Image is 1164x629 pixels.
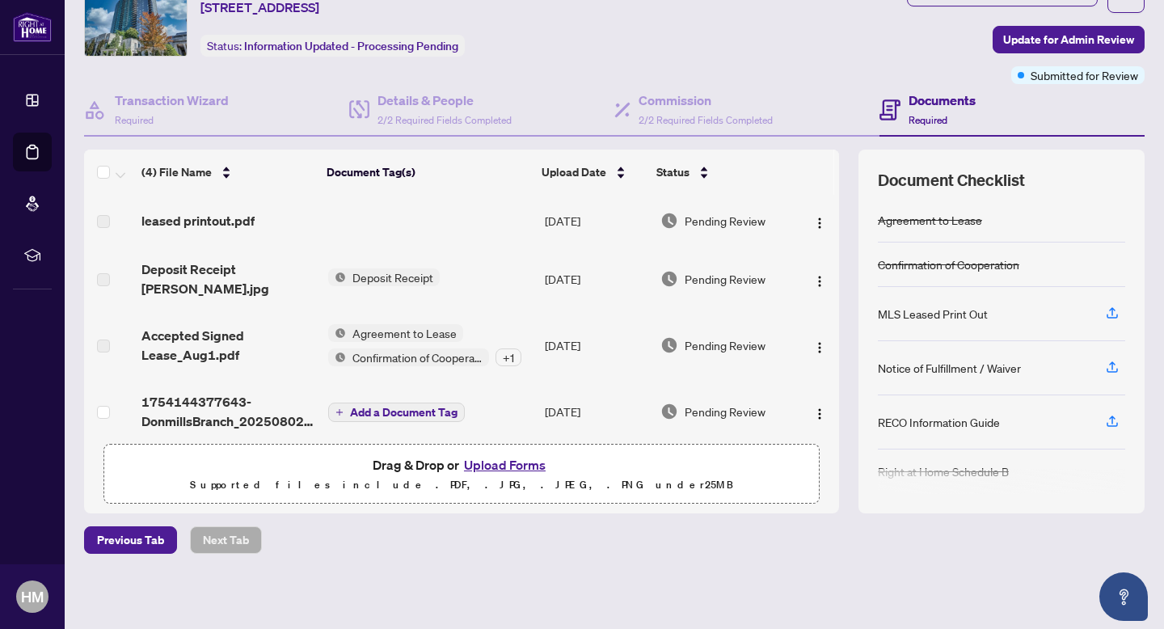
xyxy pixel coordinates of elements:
[200,35,465,57] div: Status:
[650,150,794,195] th: Status
[328,268,346,286] img: Status Icon
[1003,27,1134,53] span: Update for Admin Review
[328,324,521,366] button: Status IconAgreement to LeaseStatus IconConfirmation of Cooperation+1
[328,403,465,422] button: Add a Document Tag
[807,332,833,358] button: Logo
[685,403,765,420] span: Pending Review
[660,212,678,230] img: Document Status
[639,114,773,126] span: 2/2 Required Fields Completed
[115,91,229,110] h4: Transaction Wizard
[496,348,521,366] div: + 1
[813,275,826,288] img: Logo
[685,212,765,230] span: Pending Review
[350,407,458,418] span: Add a Document Tag
[993,26,1145,53] button: Update for Admin Review
[328,348,346,366] img: Status Icon
[909,114,947,126] span: Required
[346,268,440,286] span: Deposit Receipt
[807,208,833,234] button: Logo
[346,348,489,366] span: Confirmation of Cooperation
[328,268,440,286] button: Status IconDeposit Receipt
[878,359,1021,377] div: Notice of Fulfillment / Waiver
[377,91,512,110] h4: Details & People
[878,462,1009,480] div: Right at Home Schedule B
[13,12,52,42] img: logo
[535,150,650,195] th: Upload Date
[813,341,826,354] img: Logo
[1031,66,1138,84] span: Submitted for Review
[813,407,826,420] img: Logo
[660,270,678,288] img: Document Status
[459,454,550,475] button: Upload Forms
[878,413,1000,431] div: RECO Information Guide
[346,324,463,342] span: Agreement to Lease
[104,445,819,504] span: Drag & Drop orUpload FormsSupported files include .PDF, .JPG, .JPEG, .PNG under25MB
[538,247,654,311] td: [DATE]
[656,163,690,181] span: Status
[97,527,164,553] span: Previous Tab
[328,324,346,342] img: Status Icon
[190,526,262,554] button: Next Tab
[639,91,773,110] h4: Commission
[377,114,512,126] span: 2/2 Required Fields Completed
[807,399,833,424] button: Logo
[335,408,344,416] span: plus
[878,305,988,323] div: MLS Leased Print Out
[542,163,606,181] span: Upload Date
[373,454,550,475] span: Drag & Drop or
[141,326,315,365] span: Accepted Signed Lease_Aug1.pdf
[685,336,765,354] span: Pending Review
[538,195,654,247] td: [DATE]
[84,526,177,554] button: Previous Tab
[878,255,1019,273] div: Confirmation of Cooperation
[141,163,212,181] span: (4) File Name
[660,403,678,420] img: Document Status
[909,91,976,110] h4: Documents
[320,150,535,195] th: Document Tag(s)
[538,311,654,379] td: [DATE]
[660,336,678,354] img: Document Status
[878,169,1025,192] span: Document Checklist
[807,266,833,292] button: Logo
[813,217,826,230] img: Logo
[135,150,321,195] th: (4) File Name
[1099,572,1148,621] button: Open asap
[878,211,982,229] div: Agreement to Lease
[685,270,765,288] span: Pending Review
[114,475,809,495] p: Supported files include .PDF, .JPG, .JPEG, .PNG under 25 MB
[141,392,315,431] span: 1754144377643-DonmillsBranch_20250802_091733.pdf
[21,585,44,608] span: HM
[141,260,315,298] span: Deposit Receipt [PERSON_NAME].jpg
[115,114,154,126] span: Required
[538,379,654,444] td: [DATE]
[141,211,255,230] span: leased printout.pdf
[328,402,465,423] button: Add a Document Tag
[244,39,458,53] span: Information Updated - Processing Pending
